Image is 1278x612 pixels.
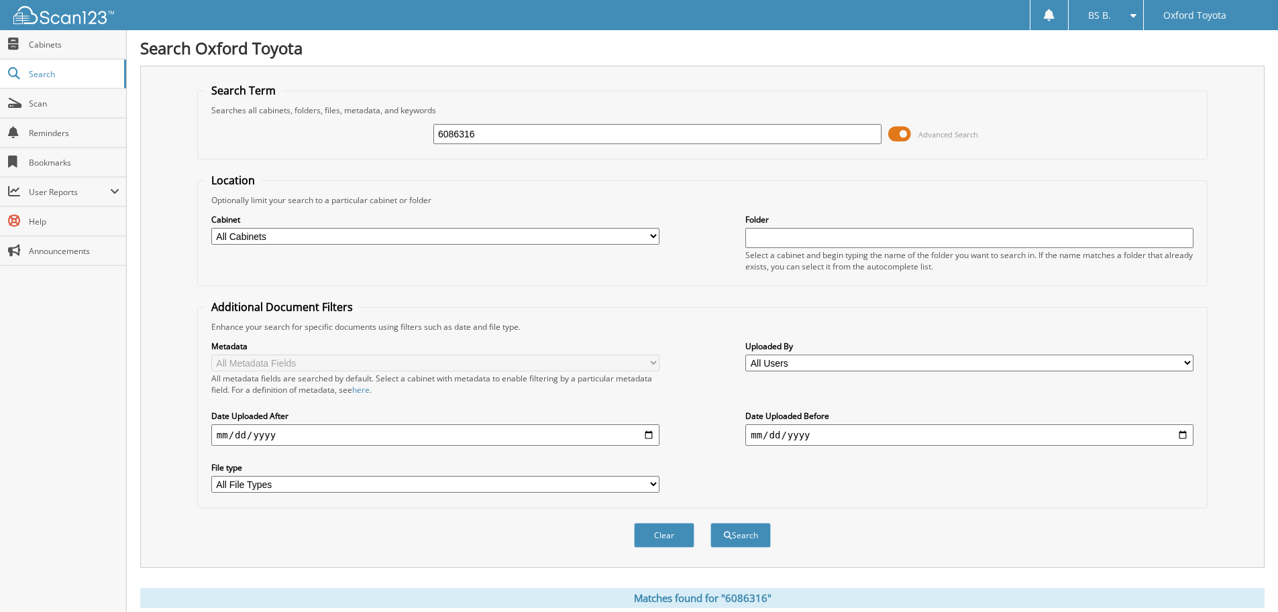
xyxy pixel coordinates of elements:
[745,341,1193,352] label: Uploaded By
[745,410,1193,422] label: Date Uploaded Before
[13,6,114,24] img: scan123-logo-white.svg
[1163,11,1226,19] span: Oxford Toyota
[29,157,119,168] span: Bookmarks
[205,194,1200,206] div: Optionally limit your search to a particular cabinet or folder
[745,214,1193,225] label: Folder
[710,523,771,548] button: Search
[918,129,978,139] span: Advanced Search
[29,216,119,227] span: Help
[205,300,360,314] legend: Additional Document Filters
[211,341,659,352] label: Metadata
[211,462,659,473] label: File type
[634,523,694,548] button: Clear
[205,321,1200,332] div: Enhance your search for specific documents using filters such as date and file type.
[211,410,659,422] label: Date Uploaded After
[29,245,119,257] span: Announcements
[211,424,659,446] input: start
[205,105,1200,116] div: Searches all cabinets, folders, files, metadata, and keywords
[1088,11,1111,19] span: BS B.
[205,173,262,188] legend: Location
[205,83,282,98] legend: Search Term
[29,68,117,80] span: Search
[140,588,1265,608] div: Matches found for "6086316"
[29,39,119,50] span: Cabinets
[29,186,110,198] span: User Reports
[140,37,1265,59] h1: Search Oxford Toyota
[211,373,659,395] div: All metadata fields are searched by default. Select a cabinet with metadata to enable filtering b...
[745,249,1193,272] div: Select a cabinet and begin typing the name of the folder you want to search in. If the name match...
[745,424,1193,446] input: end
[29,98,119,109] span: Scan
[352,384,370,395] a: here
[211,214,659,225] label: Cabinet
[29,127,119,139] span: Reminders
